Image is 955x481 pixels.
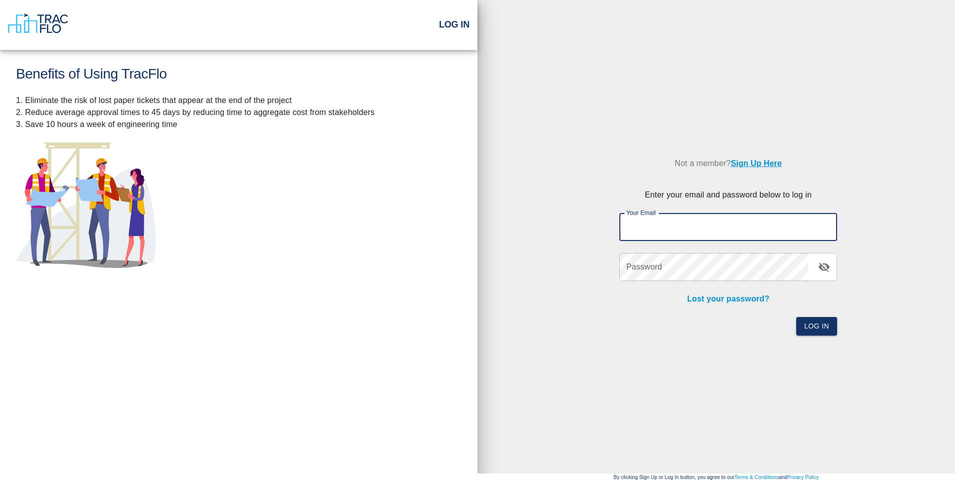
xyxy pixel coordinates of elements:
a: Terms & Conditions [734,474,778,480]
p: By clicking Sign Up or Log In button, you agree to our and [477,473,955,481]
button: Log In [796,317,837,335]
p: Enter your email and password below to log in [619,189,837,201]
h2: Log In [439,19,470,30]
p: 1. Eliminate the risk of lost paper tickets that appear at the end of the project 2. Reduce avera... [16,94,462,130]
label: Your Email [626,208,656,217]
a: Sign Up Here [731,159,782,167]
a: Lost your password? [687,294,770,303]
h1: Benefits of Using TracFlo [16,66,462,82]
img: illustration [16,142,156,268]
p: Not a member? [619,150,837,177]
img: TracFlo [8,13,68,33]
button: toggle password visibility [812,255,836,279]
a: Privacy Policy [787,474,819,480]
